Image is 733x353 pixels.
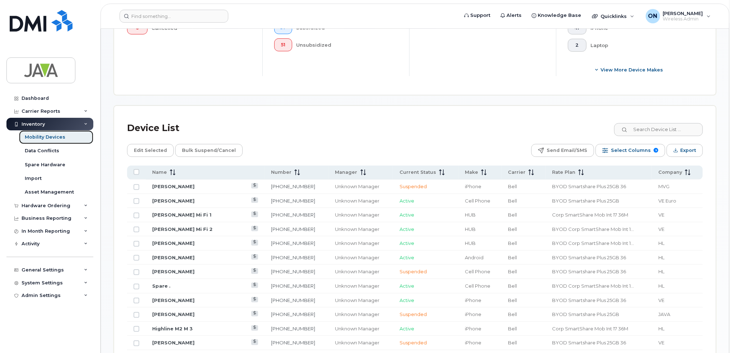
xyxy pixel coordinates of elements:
[152,212,211,218] a: [PERSON_NAME] Mi Fi 1
[552,269,626,274] span: BYOD Smartshare Plus 25GB 36
[552,283,634,289] span: BYOD Corp SmartShare Mob Int 10
[658,326,664,331] span: HL
[335,169,358,176] span: Manager
[400,255,414,260] span: Active
[508,226,517,232] span: Bell
[251,198,258,203] a: View Last Bill
[648,12,658,20] span: ON
[274,38,292,51] button: 51
[127,119,179,138] div: Device List
[658,311,670,317] span: JAVA
[152,240,195,246] a: [PERSON_NAME]
[400,283,414,289] span: Active
[271,240,315,246] a: [PHONE_NUMBER]
[271,311,315,317] a: [PHONE_NUMBER]
[552,212,628,218] span: Corp SmartShare Mob Int 17 36M
[465,283,490,289] span: Cell Phone
[280,42,286,48] span: 51
[152,226,213,232] a: [PERSON_NAME] Mi Fi 2
[152,255,195,260] a: [PERSON_NAME]
[658,198,676,204] span: VE Euro
[400,297,414,303] span: Active
[271,340,315,345] a: [PHONE_NUMBER]
[297,38,398,51] div: Unsubsidized
[251,254,258,260] a: View Last Bill
[611,145,651,156] span: Select Columns
[120,10,228,23] input: Find something...
[152,326,193,331] a: Highline M2 M 3
[508,269,517,274] span: Bell
[508,198,517,204] span: Bell
[527,8,586,23] a: Knowledge Base
[152,269,195,274] a: [PERSON_NAME]
[335,240,387,247] div: Unknown Manager
[552,240,634,246] span: BYOD Corp SmartShare Mob Int 10
[400,311,427,317] span: Suspended
[658,184,669,189] span: MVG
[663,16,703,22] span: Wireless Admin
[271,169,291,176] span: Number
[335,254,387,261] div: Unknown Manager
[271,184,315,189] a: [PHONE_NUMBER]
[400,269,427,274] span: Suspended
[152,184,195,189] a: [PERSON_NAME]
[335,325,387,332] div: Unknown Manager
[552,169,575,176] span: Rate Plan
[601,66,663,73] span: View More Device Makes
[552,184,626,189] span: BYOD Smartshare Plus 25GB 36
[335,311,387,318] div: Unknown Manager
[459,8,495,23] a: Support
[251,268,258,274] a: View Last Bill
[552,326,628,331] span: Corp SmartShare Mob Int 17 36M
[251,183,258,189] a: View Last Bill
[658,169,682,176] span: Company
[271,283,315,289] a: [PHONE_NUMBER]
[508,212,517,218] span: Bell
[251,240,258,245] a: View Last Bill
[596,144,665,157] button: Select Columns 9
[465,226,476,232] span: HUB
[400,198,414,204] span: Active
[271,198,315,204] a: [PHONE_NUMBER]
[271,255,315,260] a: [PHONE_NUMBER]
[152,297,195,303] a: [PERSON_NAME]
[508,169,526,176] span: Carrier
[465,340,481,345] span: iPhone
[508,184,517,189] span: Bell
[127,144,174,157] button: Edit Selected
[538,12,581,19] span: Knowledge Base
[663,10,703,16] span: [PERSON_NAME]
[508,340,517,345] span: Bell
[658,340,664,345] span: VE
[552,340,626,345] span: BYOD Smartshare Plus 25GB 36
[400,326,414,331] span: Active
[251,311,258,316] a: View Last Bill
[271,269,315,274] a: [PHONE_NUMBER]
[495,8,527,23] a: Alerts
[152,169,167,176] span: Name
[400,184,427,189] span: Suspended
[465,198,490,204] span: Cell Phone
[335,226,387,233] div: Unknown Manager
[601,13,627,19] span: Quicklinks
[552,311,619,317] span: BYOD Smartshare Plus 25GB
[251,212,258,217] a: View Last Bill
[508,283,517,289] span: Bell
[271,326,315,331] a: [PHONE_NUMBER]
[506,12,522,19] span: Alerts
[271,297,315,303] a: [PHONE_NUMBER]
[465,184,481,189] span: iPhone
[400,169,436,176] span: Current Status
[335,183,387,190] div: Unknown Manager
[658,283,664,289] span: HL
[251,325,258,331] a: View Last Bill
[465,269,490,274] span: Cell Phone
[641,9,716,23] div: Osborn Nyasore
[465,255,484,260] span: Android
[614,123,703,136] input: Search Device List ...
[654,148,658,153] span: 9
[134,145,167,156] span: Edit Selected
[152,198,195,204] a: [PERSON_NAME]
[251,226,258,231] a: View Last Bill
[335,268,387,275] div: Unknown Manager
